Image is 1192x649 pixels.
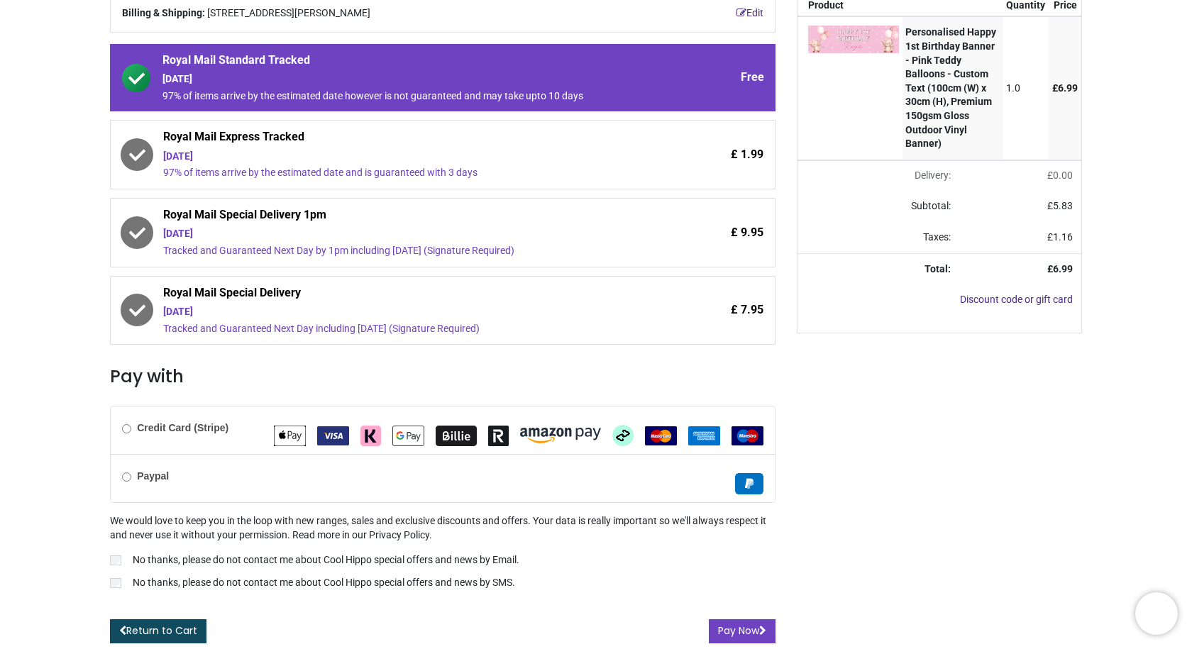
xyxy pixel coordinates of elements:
[808,26,899,52] img: 3pjG1wAAAAZJREFUAwDVR1JdT2qrHwAAAABJRU5ErkJggg==
[731,225,763,240] span: £ 9.95
[1047,231,1073,243] span: £
[1135,592,1178,635] iframe: Brevo live chat
[905,26,996,149] strong: Personalised Happy 1st Birthday Banner - Pink Teddy Balloons - Custom Text (100cm (W) x 30cm (H),...
[520,428,601,443] img: Amazon Pay
[732,426,763,445] img: Maestro
[645,429,677,440] span: MasterCard
[360,426,381,446] img: Klarna
[731,302,763,318] span: £ 7.95
[133,553,519,567] p: No thanks, please do not contact me about Cool Hippo special offers and news by Email.
[163,305,644,319] div: [DATE]
[207,6,370,21] span: [STREET_ADDRESS][PERSON_NAME]
[1047,170,1073,181] span: £
[735,477,763,489] span: Paypal
[731,147,763,162] span: £ 1.99
[163,227,644,241] div: [DATE]
[1058,82,1078,94] span: 6.99
[1047,200,1073,211] span: £
[798,160,960,192] td: Delivery will be updated after choosing a new delivery method
[162,89,644,104] div: 97% of items arrive by the estimated date however is not guaranteed and may take upto 10 days
[110,578,121,588] input: No thanks, please do not contact me about Cool Hippo special offers and news by SMS.
[110,365,776,389] h3: Pay with
[110,555,121,565] input: No thanks, please do not contact me about Cool Hippo special offers and news by Email.
[1052,82,1078,94] span: £
[488,429,509,440] span: Revolut Pay
[110,619,206,643] a: Return to Cart
[436,429,477,440] span: Billie
[488,426,509,446] img: Revolut Pay
[798,191,960,222] td: Subtotal:
[741,70,764,85] span: Free
[162,72,644,87] div: [DATE]
[163,322,644,336] div: Tracked and Guaranteed Next Day including [DATE] (Signature Required)
[122,424,131,433] input: Credit Card (Stripe)
[163,285,644,305] span: Royal Mail Special Delivery
[133,576,515,590] p: No thanks, please do not contact me about Cool Hippo special offers and news by SMS.
[736,6,763,21] a: Edit
[274,429,306,440] span: Apple Pay
[645,426,677,445] img: MasterCard
[798,222,960,253] td: Taxes:
[163,150,644,164] div: [DATE]
[163,244,644,258] div: Tracked and Guaranteed Next Day by 1pm including [DATE] (Signature Required)
[392,429,424,440] span: Google Pay
[317,426,349,445] img: VISA
[1047,263,1073,274] strong: £
[436,426,477,446] img: Billie
[612,429,634,440] span: Afterpay Clearpay
[163,207,644,227] span: Royal Mail Special Delivery 1pm
[1053,170,1073,181] span: 0.00
[612,425,634,446] img: Afterpay Clearpay
[137,470,169,482] b: Paypal
[732,429,763,440] span: Maestro
[274,426,306,446] img: Apple Pay
[110,514,776,592] div: We would love to keep you in the loop with new ranges, sales and exclusive discounts and offers. ...
[122,472,131,482] input: Paypal
[137,422,228,433] b: Credit Card (Stripe)
[925,263,951,274] strong: Total:
[122,7,205,18] b: Billing & Shipping:
[392,426,424,446] img: Google Pay
[163,166,644,180] div: 97% of items arrive by the estimated date and is guaranteed with 3 days
[360,429,381,440] span: Klarna
[735,473,763,494] img: Paypal
[317,429,349,440] span: VISA
[1053,200,1073,211] span: 5.83
[960,294,1073,305] a: Discount code or gift card
[1006,82,1045,96] div: 1.0
[1053,231,1073,243] span: 1.16
[688,429,720,440] span: American Express
[709,619,776,643] button: Pay Now
[162,52,644,72] span: Royal Mail Standard Tracked
[520,429,601,440] span: Amazon Pay
[1053,263,1073,274] span: 6.99
[688,426,720,445] img: American Express
[163,129,644,149] span: Royal Mail Express Tracked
